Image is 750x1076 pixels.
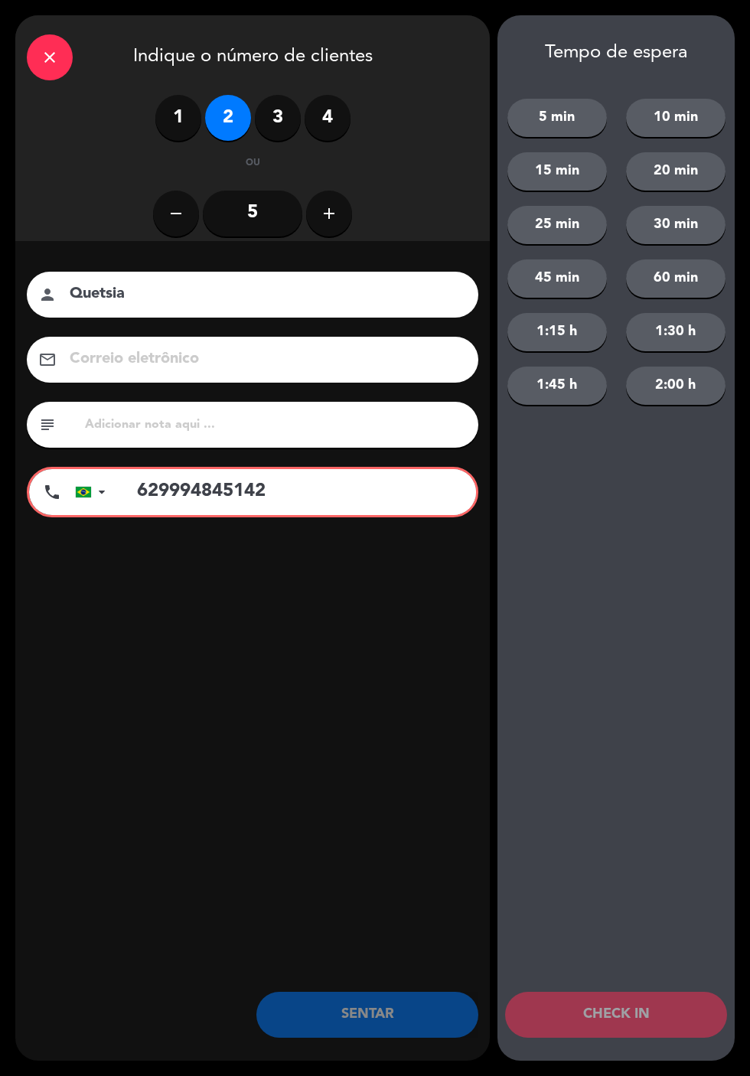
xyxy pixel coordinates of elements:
div: Brazil (Brasil): +55 [76,470,111,514]
input: nome do cliente [68,281,458,308]
button: remove [153,191,199,236]
button: 1:45 h [507,367,607,405]
label: 1 [155,95,201,141]
input: Correio eletrônico [68,346,458,373]
button: 20 min [626,152,726,191]
i: close [41,48,59,67]
i: remove [167,204,185,223]
button: CHECK IN [505,992,727,1038]
button: 45 min [507,259,607,298]
div: Indique o número de clientes [15,15,490,95]
div: Tempo de espera [497,42,735,64]
button: 5 min [507,99,607,137]
button: 1:30 h [626,313,726,351]
button: 60 min [626,259,726,298]
i: add [320,204,338,223]
button: 25 min [507,206,607,244]
button: 30 min [626,206,726,244]
input: Adicionar nota aqui ... [83,414,467,435]
button: 1:15 h [507,313,607,351]
i: subject [38,416,57,434]
i: person [38,285,57,304]
label: 3 [255,95,301,141]
button: add [306,191,352,236]
label: 2 [205,95,251,141]
i: phone [43,483,61,501]
button: SENTAR [256,992,478,1038]
i: email [38,351,57,369]
label: 4 [305,95,351,141]
button: 10 min [626,99,726,137]
div: ou [228,156,278,171]
button: 2:00 h [626,367,726,405]
button: 15 min [507,152,607,191]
